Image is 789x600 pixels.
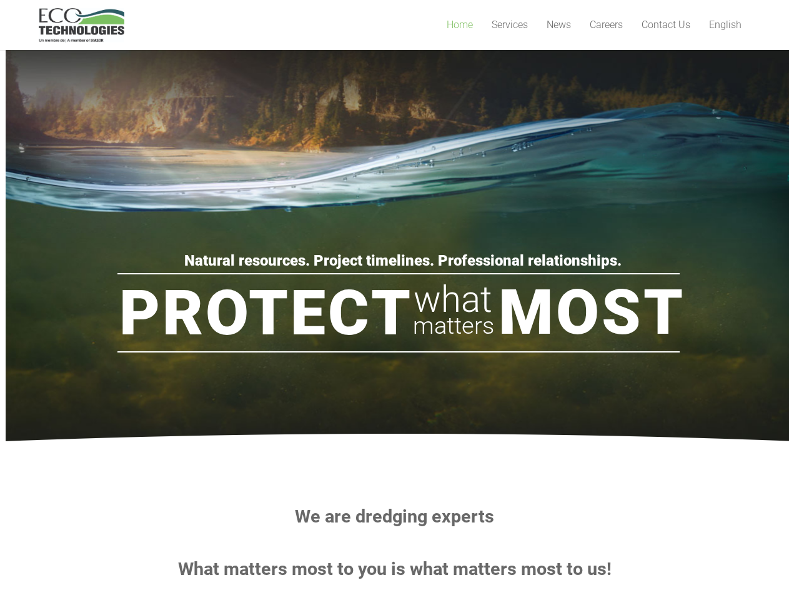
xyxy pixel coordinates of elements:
[492,19,528,31] span: Services
[709,19,742,31] span: English
[178,558,612,579] strong: What matters most to you is what matters most to us!
[184,254,622,267] rs-layer: Natural resources. Project timelines. Professional relationships.
[119,282,413,344] rs-layer: Protect
[413,307,494,344] rs-layer: matters
[295,506,494,527] strong: We are dredging experts
[499,281,685,344] rs-layer: Most
[414,281,492,317] rs-layer: what
[590,19,623,31] span: Careers
[642,19,690,31] span: Contact Us
[547,19,571,31] span: News
[39,8,125,42] a: logo_EcoTech_ASDR_RGB
[447,19,473,31] span: Home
